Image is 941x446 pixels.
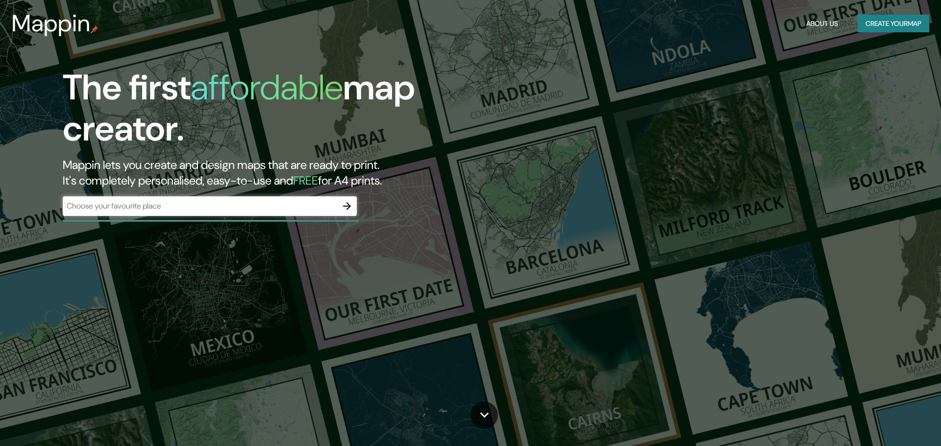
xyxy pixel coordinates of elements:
input: Choose your favourite place [63,200,337,211]
button: About Us [802,15,842,33]
h3: Mappin [12,10,91,37]
h1: affordable [191,65,343,110]
button: Create yourmap [858,15,929,33]
img: mappin-pin [91,25,99,33]
h5: FREE [293,173,318,188]
h1: The first map creator. [63,67,533,157]
h2: Mappin lets you create and design maps that are ready to print. It's completely personalised, eas... [63,157,533,188]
